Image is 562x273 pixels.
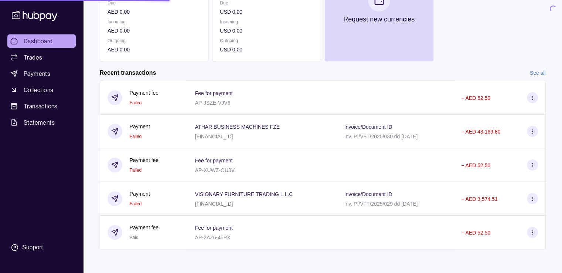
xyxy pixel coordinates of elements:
[220,45,313,54] p: USD 0.00
[344,124,392,130] p: Invoice/Document ID
[343,15,415,23] p: Request new currencies
[195,191,293,197] p: VISIONARY FURNITURE TRADING L.L.C
[344,201,418,207] p: Inv. PI/VFT/2025/029 dd [DATE]
[220,18,313,26] p: Incoming
[108,45,201,54] p: AED 0.00
[195,124,280,130] p: ATHAR BUSINESS MACHINES FZE
[130,134,142,139] span: Failed
[461,230,490,236] p: − AED 52.50
[530,69,546,77] a: See all
[195,158,233,164] p: Fee for payment
[24,53,42,62] span: Trades
[130,100,142,105] span: Failed
[195,225,233,231] p: Fee for payment
[130,190,150,198] p: Payment
[344,134,418,139] p: Inv. PI/VFT/2025/030 dd [DATE]
[130,89,159,97] p: Payment fee
[24,85,53,94] span: Collections
[220,8,313,16] p: USD 0.00
[7,67,76,80] a: Payments
[130,122,150,131] p: Payment
[108,27,201,35] p: AED 0.00
[130,201,142,206] span: Failed
[130,156,159,164] p: Payment fee
[7,116,76,129] a: Statements
[461,162,490,168] p: − AED 52.50
[7,34,76,48] a: Dashboard
[220,37,313,45] p: Outgoing
[195,201,233,207] p: [FINANCIAL_ID]
[7,51,76,64] a: Trades
[100,69,156,77] h2: Recent transactions
[22,243,43,252] div: Support
[24,37,53,45] span: Dashboard
[195,235,231,240] p: AP-2AZ6-45PX
[220,27,313,35] p: USD 0.00
[108,18,201,26] p: Incoming
[195,167,235,173] p: AP-XUWZ-OU3V
[24,118,55,127] span: Statements
[130,223,159,232] p: Payment fee
[130,235,139,240] span: Paid
[461,196,497,202] p: − AED 3,574.51
[108,8,201,16] p: AED 0.00
[24,102,58,111] span: Transactions
[195,100,231,106] p: AP-JSZE-VJV6
[108,37,201,45] p: Outgoing
[344,191,392,197] p: Invoice/Document ID
[461,129,500,135] p: − AED 43,169.80
[24,69,50,78] span: Payments
[195,90,233,96] p: Fee for payment
[7,100,76,113] a: Transactions
[7,83,76,97] a: Collections
[461,95,490,101] p: − AED 52.50
[130,168,142,173] span: Failed
[195,134,233,139] p: [FINANCIAL_ID]
[7,240,76,255] a: Support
